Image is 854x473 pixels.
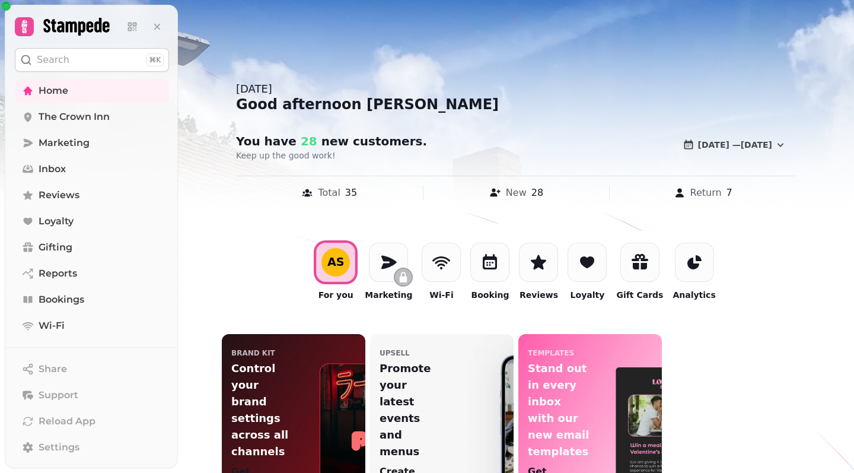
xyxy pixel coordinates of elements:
button: Search⌘K [15,48,169,72]
button: Share [15,357,169,381]
p: Marketing [365,289,412,301]
div: [DATE] [236,81,796,97]
p: Stand out in every inbox with our new email templates [528,360,590,460]
span: Inbox [39,162,66,176]
p: templates [528,348,574,358]
p: Keep up the good work! [236,150,540,161]
p: Gift Cards [616,289,663,301]
a: Reports [15,262,169,285]
a: Settings [15,436,169,459]
p: Booking [471,289,509,301]
p: Search [37,53,69,67]
a: Marketing [15,131,169,155]
span: Share [39,362,67,376]
a: Reviews [15,183,169,207]
a: Wi-Fi [15,314,169,338]
h2: You have new customer s . [236,133,464,150]
p: Promote your latest events and menus [380,360,442,460]
span: Reviews [39,188,79,202]
div: A S [327,256,345,268]
button: Reload App [15,409,169,433]
a: Home [15,79,169,103]
p: Wi-Fi [429,289,453,301]
span: The Crown Inn [39,110,110,124]
p: Brand Kit [231,348,275,358]
p: Loyalty [571,289,605,301]
span: Wi-Fi [39,319,65,333]
div: Good afternoon [PERSON_NAME] [236,95,796,114]
a: Loyalty [15,209,169,233]
button: Support [15,383,169,407]
p: upsell [380,348,410,358]
span: 28 [297,134,317,148]
a: Inbox [15,157,169,181]
span: Marketing [39,136,90,150]
p: Analytics [673,289,715,301]
a: The Crown Inn [15,105,169,129]
p: For you [318,289,353,301]
span: Settings [39,440,79,455]
p: Control your brand settings across all channels [231,360,294,460]
span: Bookings [39,293,84,307]
a: Gifting [15,236,169,259]
div: ⌘K [146,53,164,66]
a: Bookings [15,288,169,312]
span: Loyalty [39,214,74,228]
span: Home [39,84,68,98]
button: [DATE] —[DATE] [673,133,796,157]
span: [DATE] — [DATE] [698,141,772,149]
p: Reviews [520,289,558,301]
span: Reports [39,266,77,281]
span: Support [39,388,78,402]
span: Reload App [39,414,95,428]
span: Gifting [39,240,72,255]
